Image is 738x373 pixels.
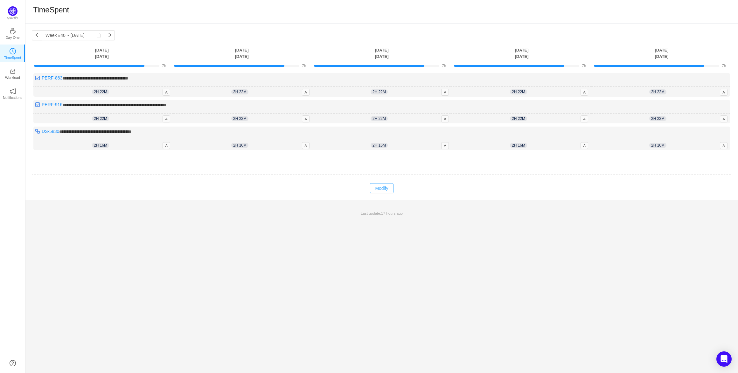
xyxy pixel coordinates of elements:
span: 2h 22m [92,89,109,94]
th: [DATE] [DATE] [452,47,592,60]
span: A [302,142,310,149]
span: A [302,89,310,96]
span: A [302,115,310,122]
input: Select a week [42,30,105,40]
a: DS-5830 [42,129,59,134]
img: 10316 [35,129,40,134]
span: A [720,142,728,149]
p: Day One [5,35,19,40]
p: Workload [5,75,20,80]
div: Open Intercom Messenger [716,351,732,367]
span: A [441,115,449,122]
a: PERF-863 [42,75,62,80]
img: 10318 [35,75,40,80]
span: 2h 22m [510,89,527,94]
a: icon: clock-circleTimeSpent [10,50,16,56]
span: 2h 22m [649,89,666,94]
span: A [163,89,170,96]
button: icon: left [32,30,42,40]
span: 7h [582,64,586,68]
i: icon: inbox [10,68,16,74]
button: Modify [370,183,393,193]
span: A [441,142,449,149]
span: 2h 16m [510,143,527,148]
span: 2h 16m [649,143,666,148]
a: icon: coffeeDay One [10,30,16,36]
i: icon: clock-circle [10,48,16,54]
i: icon: calendar [97,33,101,38]
span: A [581,89,588,96]
span: 7h [162,64,166,68]
p: Quantify [7,16,18,20]
span: A [163,115,170,122]
a: icon: notificationNotifications [10,90,16,96]
span: 2h 22m [231,89,248,94]
span: 2h 22m [231,116,248,121]
span: 7h [302,64,306,68]
th: [DATE] [DATE] [32,47,172,60]
p: TimeSpent [4,55,21,60]
img: Quantify [8,6,17,16]
span: 2h 16m [371,143,388,148]
span: A [163,142,170,149]
span: A [720,89,728,96]
span: Last update: [361,211,403,215]
span: 2h 22m [371,116,388,121]
i: icon: coffee [10,28,16,34]
span: 2h 22m [92,116,109,121]
span: A [581,142,588,149]
h1: TimeSpent [33,5,69,15]
span: 2h 22m [371,89,388,94]
span: 2h 16m [231,143,248,148]
button: icon: right [105,30,115,40]
span: 17 hours ago [381,211,403,215]
span: A [441,89,449,96]
span: 7h [722,64,726,68]
th: [DATE] [DATE] [592,47,732,60]
a: PERF-916 [42,102,62,107]
p: Notifications [3,95,22,100]
a: icon: question-circle [10,360,16,366]
span: A [720,115,728,122]
i: icon: notification [10,88,16,94]
span: 2h 22m [510,116,527,121]
img: 10318 [35,102,40,107]
a: icon: inboxWorkload [10,70,16,76]
span: 2h 22m [649,116,666,121]
span: A [581,115,588,122]
span: 2h 16m [92,143,109,148]
th: [DATE] [DATE] [312,47,452,60]
span: 7h [442,64,446,68]
th: [DATE] [DATE] [172,47,312,60]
